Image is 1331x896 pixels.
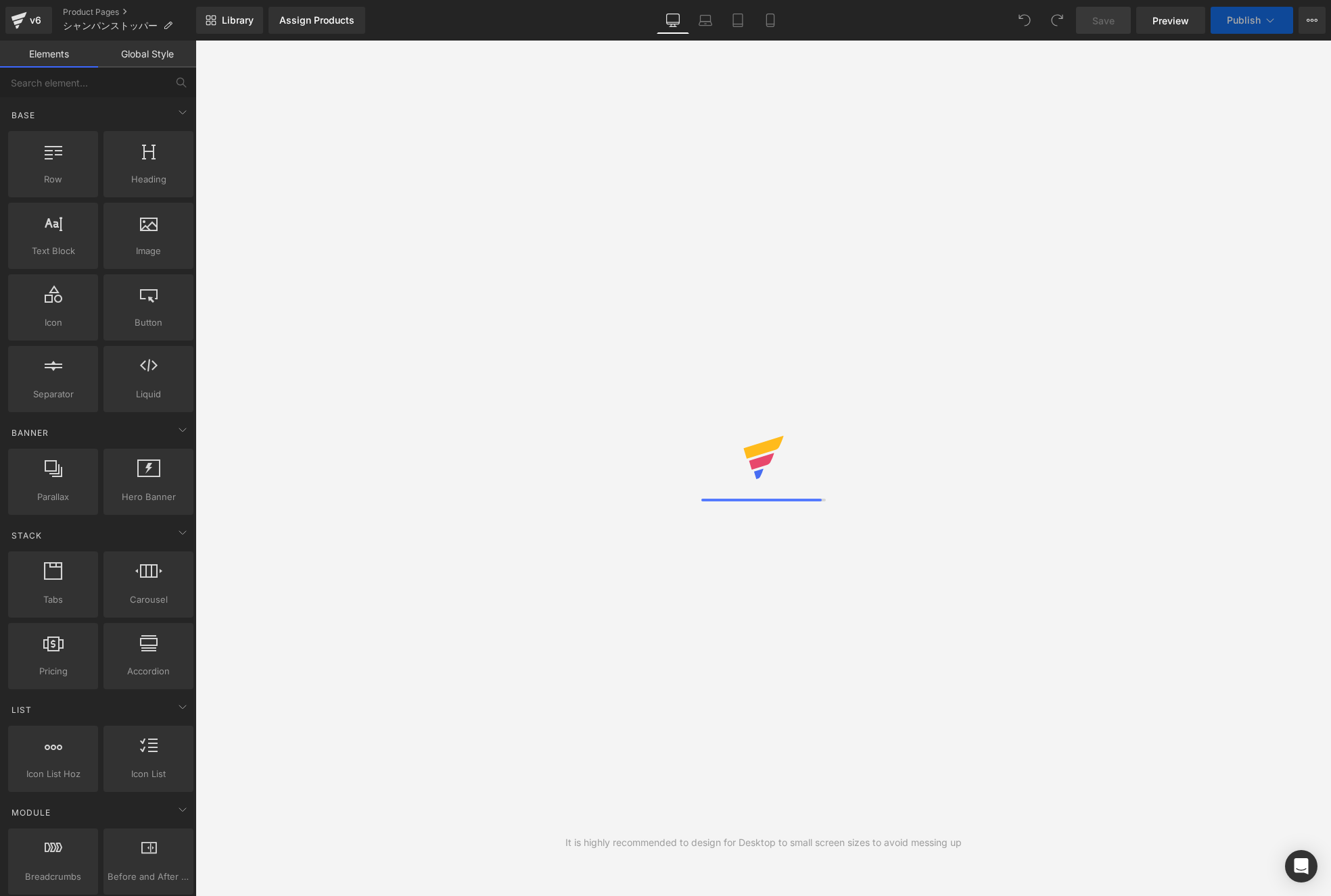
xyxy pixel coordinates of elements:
[754,7,787,34] a: Mobile
[565,835,962,850] div: It is highly recommended to design for Desktop to small screen sizes to avoid messing up
[108,593,189,607] span: Carousel
[657,7,689,34] a: Desktop
[12,870,94,884] span: Breadcrumbs
[12,490,94,504] span: Parallax
[12,767,94,781] span: Icon List Hoz
[12,316,94,330] span: Icon
[222,14,254,26] span: Library
[108,244,189,258] span: Image
[108,172,189,186] span: Heading
[1211,7,1293,34] button: Publish
[12,664,94,678] span: Pricing
[12,387,94,401] span: Separator
[1044,7,1071,34] button: Redo
[10,703,33,716] span: List
[722,7,754,34] a: Tablet
[5,7,52,34] a: v6
[108,387,189,401] span: Liquid
[1152,14,1189,28] span: Preview
[108,664,189,678] span: Accordion
[1092,14,1115,28] span: Save
[98,41,196,68] a: Global Style
[108,490,189,504] span: Hero Banner
[689,7,722,34] a: Laptop
[10,426,50,439] span: Banner
[27,11,44,29] div: v6
[12,244,94,258] span: Text Block
[1136,7,1205,34] a: Preview
[1227,15,1261,26] span: Publish
[279,15,354,26] div: Assign Products
[10,806,52,819] span: Module
[63,20,158,31] span: シャンパンストッパー
[12,593,94,607] span: Tabs
[63,7,196,18] a: Product Pages
[10,109,37,122] span: Base
[1299,7,1326,34] button: More
[10,529,43,542] span: Stack
[1011,7,1038,34] button: Undo
[1285,850,1317,882] div: Open Intercom Messenger
[108,870,189,884] span: Before and After Images
[12,172,94,186] span: Row
[196,7,263,34] a: New Library
[108,767,189,781] span: Icon List
[108,316,189,330] span: Button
